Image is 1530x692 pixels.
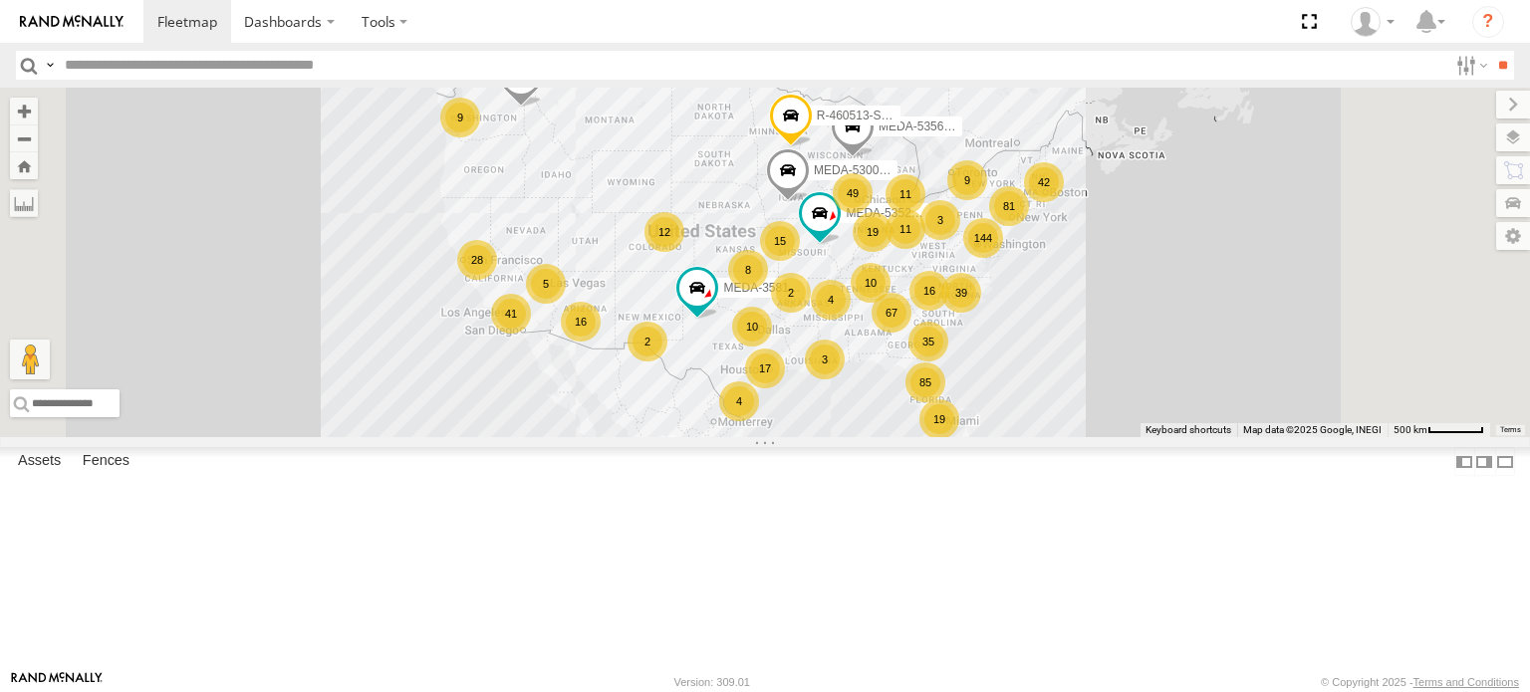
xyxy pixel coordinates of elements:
[833,173,873,213] div: 49
[10,98,38,124] button: Zoom in
[20,15,124,29] img: rand-logo.svg
[851,263,891,303] div: 10
[1146,423,1231,437] button: Keyboard shortcuts
[561,302,601,342] div: 16
[526,264,566,304] div: 5
[941,273,981,313] div: 39
[644,212,684,252] div: 12
[811,280,851,320] div: 4
[909,271,949,311] div: 16
[805,340,845,379] div: 3
[886,209,925,249] div: 11
[1413,676,1519,688] a: Terms and Conditions
[491,294,531,334] div: 41
[989,186,1029,226] div: 81
[10,124,38,152] button: Zoom out
[817,109,905,122] span: R-460513-Swing
[1321,676,1519,688] div: © Copyright 2025 -
[457,240,497,280] div: 28
[8,448,71,476] label: Assets
[1344,7,1402,37] div: Jerry Constable
[963,218,1003,258] div: 144
[1394,424,1427,435] span: 500 km
[723,281,826,295] span: MEDA-358103-Roll
[719,381,759,421] div: 4
[760,221,800,261] div: 15
[814,163,916,177] span: MEDA-530002-Roll
[10,152,38,179] button: Zoom Home
[732,307,772,346] div: 10
[872,293,911,333] div: 67
[42,51,58,80] label: Search Query
[628,322,667,361] div: 2
[1024,162,1064,202] div: 42
[1472,6,1504,38] i: ?
[853,212,892,252] div: 19
[440,98,480,137] div: 9
[905,362,945,402] div: 85
[947,160,987,200] div: 9
[886,174,925,214] div: 11
[846,206,948,220] span: MEDA-535204-Roll
[1500,426,1521,434] a: Terms (opens in new tab)
[1474,447,1494,476] label: Dock Summary Table to the Right
[10,189,38,217] label: Measure
[879,119,993,133] span: MEDA-535606-Swing
[1496,222,1530,250] label: Map Settings
[771,273,811,313] div: 2
[745,348,785,388] div: 17
[10,340,50,379] button: Drag Pegman onto the map to open Street View
[11,672,103,692] a: Visit our Website
[1454,447,1474,476] label: Dock Summary Table to the Left
[1495,447,1515,476] label: Hide Summary Table
[920,200,960,240] div: 3
[728,250,768,290] div: 8
[1448,51,1491,80] label: Search Filter Options
[1388,423,1490,437] button: Map Scale: 500 km per 53 pixels
[1243,424,1382,435] span: Map data ©2025 Google, INEGI
[908,322,948,361] div: 35
[919,399,959,439] div: 19
[674,676,750,688] div: Version: 309.01
[73,448,139,476] label: Fences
